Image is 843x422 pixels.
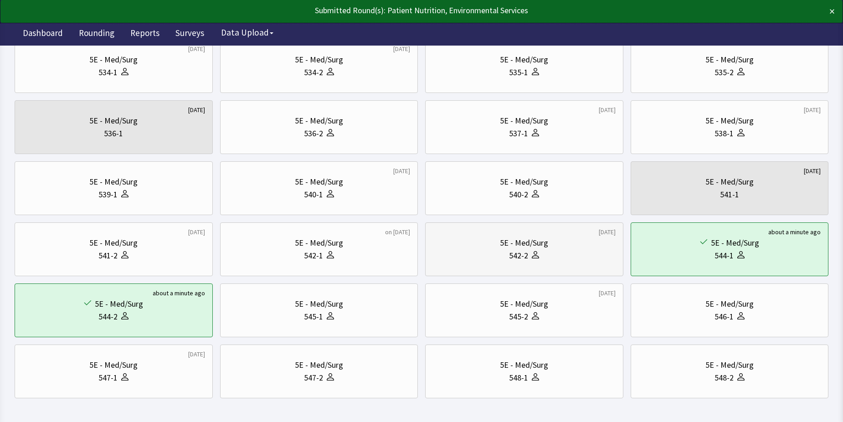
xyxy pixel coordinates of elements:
[509,249,528,262] div: 542-2
[720,188,739,201] div: 541-1
[509,310,528,323] div: 545-2
[500,359,548,371] div: 5E - Med/Surg
[188,44,205,53] div: [DATE]
[768,227,821,237] div: about a minute ago
[705,114,754,127] div: 5E - Med/Surg
[72,23,121,46] a: Rounding
[295,359,343,371] div: 5E - Med/Surg
[104,127,123,140] div: 536-1
[829,4,835,19] button: ×
[98,249,118,262] div: 541-2
[509,127,528,140] div: 537-1
[89,53,138,66] div: 5E - Med/Surg
[89,237,138,249] div: 5E - Med/Surg
[304,188,323,201] div: 540-1
[804,166,821,175] div: [DATE]
[705,359,754,371] div: 5E - Med/Surg
[304,371,323,384] div: 547-2
[509,371,528,384] div: 548-1
[500,298,548,310] div: 5E - Med/Surg
[599,288,616,298] div: [DATE]
[95,298,143,310] div: 5E - Med/Surg
[123,23,166,46] a: Reports
[500,114,548,127] div: 5E - Med/Surg
[304,310,323,323] div: 545-1
[599,227,616,237] div: [DATE]
[8,4,752,17] div: Submitted Round(s): Patient Nutrition, Environmental Services
[705,53,754,66] div: 5E - Med/Surg
[169,23,211,46] a: Surveys
[509,188,528,201] div: 540-2
[711,237,759,249] div: 5E - Med/Surg
[153,288,205,298] div: about a minute ago
[385,227,410,237] div: on [DATE]
[89,114,138,127] div: 5E - Med/Surg
[188,227,205,237] div: [DATE]
[714,127,734,140] div: 538-1
[98,66,118,79] div: 534-1
[304,249,323,262] div: 542-1
[295,175,343,188] div: 5E - Med/Surg
[500,53,548,66] div: 5E - Med/Surg
[295,237,343,249] div: 5E - Med/Surg
[304,66,323,79] div: 534-2
[714,310,734,323] div: 546-1
[714,249,734,262] div: 544-1
[599,105,616,114] div: [DATE]
[89,359,138,371] div: 5E - Med/Surg
[705,298,754,310] div: 5E - Med/Surg
[500,175,548,188] div: 5E - Med/Surg
[509,66,528,79] div: 535-1
[295,298,343,310] div: 5E - Med/Surg
[714,66,734,79] div: 535-2
[216,24,279,41] button: Data Upload
[295,114,343,127] div: 5E - Med/Surg
[98,188,118,201] div: 539-1
[188,105,205,114] div: [DATE]
[714,371,734,384] div: 548-2
[89,175,138,188] div: 5E - Med/Surg
[188,350,205,359] div: [DATE]
[295,53,343,66] div: 5E - Med/Surg
[16,23,70,46] a: Dashboard
[304,127,323,140] div: 536-2
[98,371,118,384] div: 547-1
[705,175,754,188] div: 5E - Med/Surg
[393,44,410,53] div: [DATE]
[393,166,410,175] div: [DATE]
[804,105,821,114] div: [DATE]
[500,237,548,249] div: 5E - Med/Surg
[98,310,118,323] div: 544-2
